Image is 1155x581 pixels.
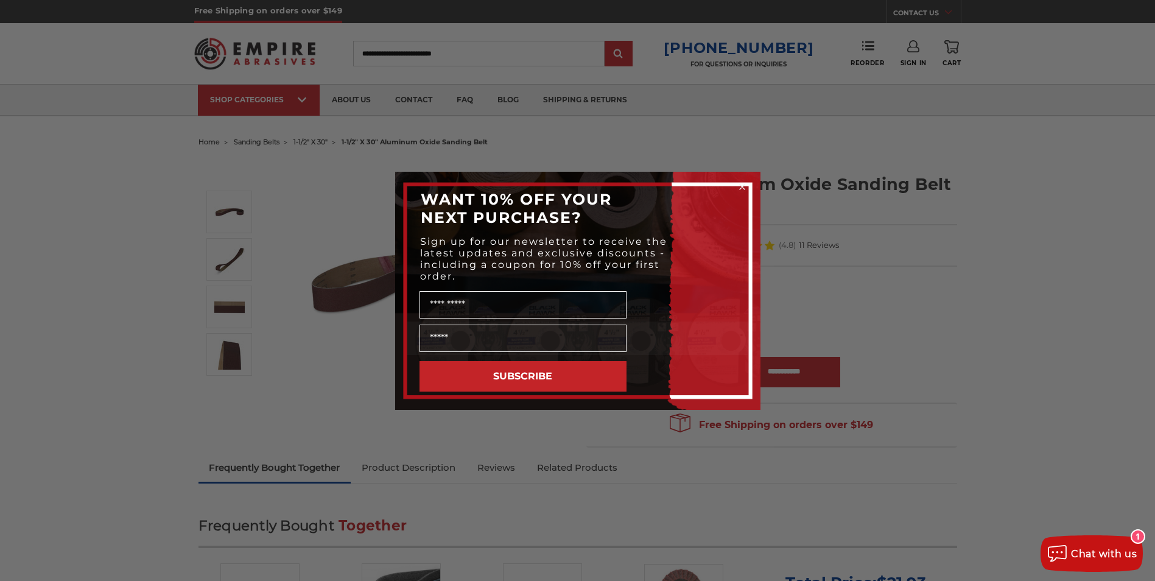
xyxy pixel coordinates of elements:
[420,236,667,282] span: Sign up for our newsletter to receive the latest updates and exclusive discounts - including a co...
[420,361,627,392] button: SUBSCRIBE
[1132,530,1144,543] div: 1
[421,190,612,227] span: WANT 10% OFF YOUR NEXT PURCHASE?
[1041,535,1143,572] button: Chat with us
[420,325,627,352] input: Email
[736,181,748,193] button: Close dialog
[1071,548,1137,560] span: Chat with us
